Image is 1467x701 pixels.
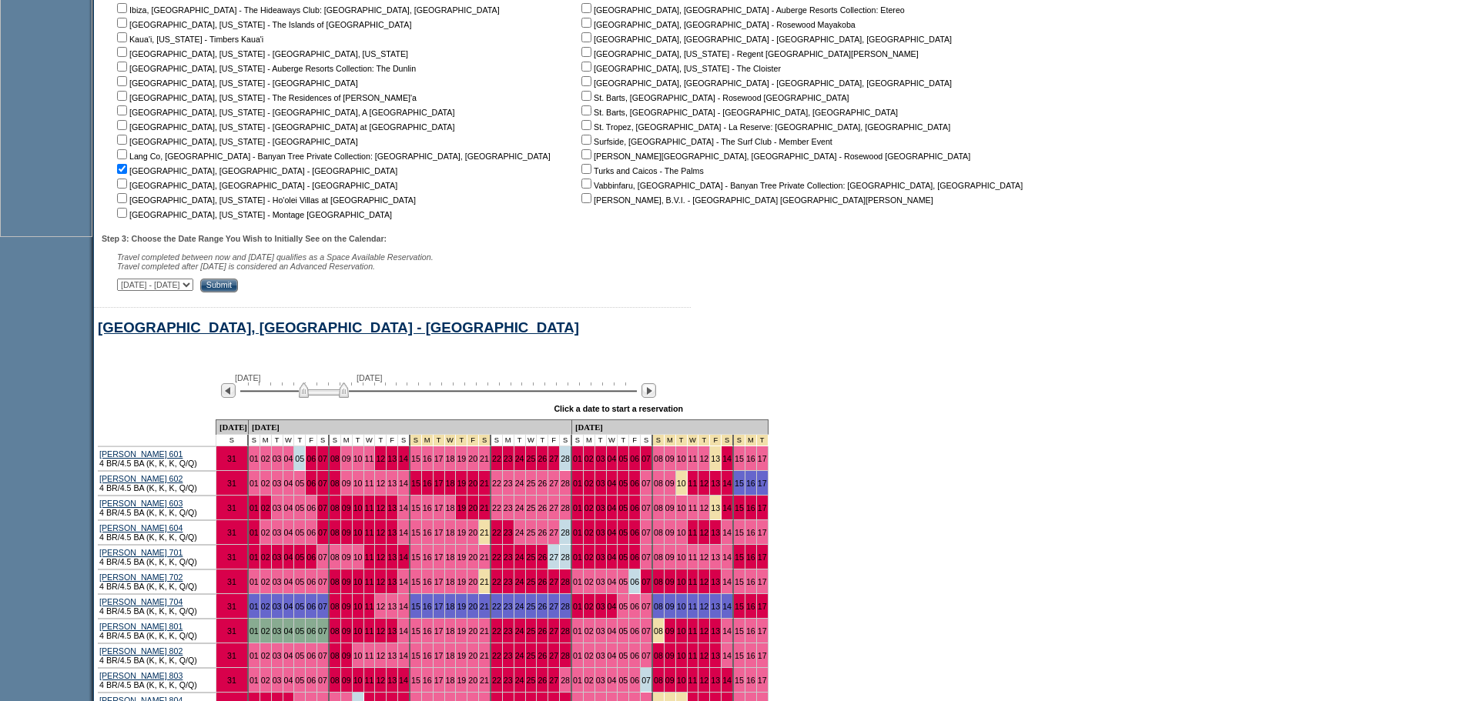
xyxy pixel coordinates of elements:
a: [PERSON_NAME] 602 [99,474,183,483]
a: 20 [468,577,477,586]
a: 10 [677,454,686,463]
a: 03 [596,552,605,562]
a: 06 [306,602,316,611]
a: 06 [306,479,316,488]
a: 22 [492,552,501,562]
a: 11 [365,528,374,537]
a: [GEOGRAPHIC_DATA], [GEOGRAPHIC_DATA] - [GEOGRAPHIC_DATA] [98,319,579,335]
a: 09 [342,577,351,586]
a: [PERSON_NAME] 601 [99,449,183,459]
a: 03 [596,479,605,488]
a: 06 [630,577,639,586]
a: 03 [596,454,605,463]
a: 05 [618,503,628,512]
a: 04 [284,528,293,537]
a: 22 [492,577,501,586]
a: [PERSON_NAME] 702 [99,572,183,582]
a: 23 [504,552,513,562]
a: 21 [480,454,489,463]
a: 10 [353,552,363,562]
a: 12 [376,552,385,562]
a: 21 [480,503,489,512]
a: 14 [722,503,732,512]
a: 20 [468,528,477,537]
a: 04 [284,503,293,512]
a: 25 [527,503,536,512]
a: 13 [387,528,397,537]
a: 14 [399,454,408,463]
input: Submit [200,279,238,292]
a: 31 [227,454,236,463]
a: 09 [342,552,351,562]
a: 09 [342,454,351,463]
a: 15 [411,528,420,537]
a: 27 [549,528,558,537]
a: 26 [538,454,547,463]
a: 17 [758,454,767,463]
a: 01 [250,552,259,562]
a: 05 [295,577,304,586]
a: 14 [722,577,732,586]
a: 14 [722,479,732,488]
a: 08 [654,503,663,512]
a: 02 [584,577,594,586]
a: 03 [273,503,282,512]
a: 05 [295,552,304,562]
a: 09 [665,479,675,488]
a: 21 [480,479,489,488]
a: 10 [353,577,363,586]
a: 05 [618,479,628,488]
a: 27 [549,454,558,463]
a: 06 [306,503,316,512]
a: 07 [318,528,327,537]
a: 19 [457,577,466,586]
a: 09 [342,503,351,512]
a: 25 [527,552,536,562]
a: 28 [561,577,570,586]
a: 09 [342,479,351,488]
a: 14 [399,552,408,562]
a: 07 [318,454,327,463]
a: 08 [330,503,340,512]
a: 01 [573,577,582,586]
a: 25 [527,528,536,537]
a: 07 [318,503,327,512]
a: 05 [618,454,628,463]
a: 06 [630,479,639,488]
a: 14 [399,479,408,488]
a: 19 [457,503,466,512]
a: 13 [387,454,397,463]
a: 17 [434,528,444,537]
a: 17 [434,454,444,463]
a: 07 [318,479,327,488]
a: 13 [711,454,720,463]
a: 16 [423,552,432,562]
a: 14 [722,454,732,463]
a: 24 [515,528,524,537]
img: Next [641,383,656,398]
a: 27 [549,577,558,586]
a: 09 [665,552,675,562]
a: [PERSON_NAME] 701 [99,548,183,557]
a: 24 [515,577,524,586]
a: 28 [561,503,570,512]
a: 02 [261,528,270,537]
a: 06 [630,552,639,562]
a: 01 [250,577,259,586]
a: 06 [630,503,639,512]
a: 21 [480,577,489,586]
a: 11 [688,454,698,463]
a: 04 [284,602,293,611]
a: 17 [758,577,767,586]
a: 12 [376,479,385,488]
a: 04 [608,577,617,586]
a: 04 [608,503,617,512]
a: 10 [677,528,686,537]
a: 03 [273,602,282,611]
a: 02 [261,479,270,488]
a: 17 [434,577,444,586]
a: 05 [618,552,628,562]
a: 08 [654,528,663,537]
a: 08 [654,479,663,488]
a: 06 [306,577,316,586]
